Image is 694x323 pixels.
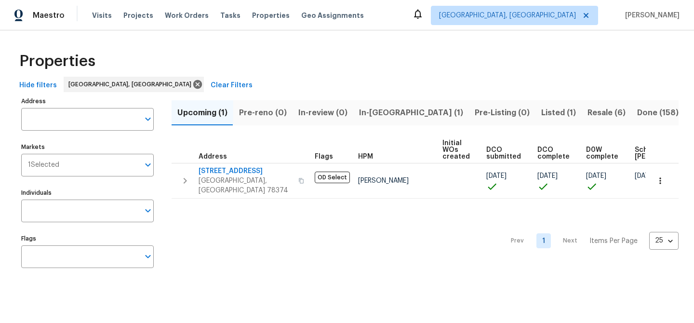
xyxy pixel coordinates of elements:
label: Individuals [21,190,154,196]
span: Properties [252,11,290,20]
span: [PERSON_NAME] [358,177,409,184]
span: Clear Filters [211,80,253,92]
button: Open [141,158,155,172]
label: Address [21,98,154,104]
span: OD Select [315,172,350,183]
span: [DATE] [586,173,606,179]
span: Work Orders [165,11,209,20]
span: Scheduled [PERSON_NAME] [635,147,689,160]
span: Listed (1) [541,106,576,120]
span: Flags [315,153,333,160]
span: [PERSON_NAME] [621,11,680,20]
span: [STREET_ADDRESS] [199,166,293,176]
p: Items Per Page [589,236,638,246]
span: [GEOGRAPHIC_DATA], [GEOGRAPHIC_DATA] 78374 [199,176,293,195]
span: Address [199,153,227,160]
label: Flags [21,236,154,242]
span: Projects [123,11,153,20]
button: Open [141,204,155,217]
button: Clear Filters [207,77,256,94]
span: Pre-Listing (0) [475,106,530,120]
button: Hide filters [15,77,61,94]
button: Open [141,250,155,263]
nav: Pagination Navigation [502,204,679,278]
span: Hide filters [19,80,57,92]
span: [DATE] [537,173,558,179]
button: Open [141,112,155,126]
label: Markets [21,144,154,150]
span: Done (158) [637,106,679,120]
span: Visits [92,11,112,20]
span: DCO submitted [486,147,521,160]
span: Tasks [220,12,240,19]
span: Resale (6) [587,106,626,120]
span: Upcoming (1) [177,106,227,120]
span: Maestro [33,11,65,20]
span: Properties [19,56,95,66]
span: Geo Assignments [301,11,364,20]
span: HPM [358,153,373,160]
div: [GEOGRAPHIC_DATA], [GEOGRAPHIC_DATA] [64,77,204,92]
span: D0W complete [586,147,618,160]
span: DCO complete [537,147,570,160]
span: In-review (0) [298,106,347,120]
span: [DATE] [486,173,507,179]
span: Pre-reno (0) [239,106,287,120]
a: Goto page 1 [536,233,551,248]
span: In-[GEOGRAPHIC_DATA] (1) [359,106,463,120]
span: Initial WOs created [442,140,470,160]
span: [GEOGRAPHIC_DATA], [GEOGRAPHIC_DATA] [439,11,576,20]
div: 25 [649,228,679,253]
span: [DATE] [635,173,655,179]
span: 1 Selected [28,161,59,169]
span: [GEOGRAPHIC_DATA], [GEOGRAPHIC_DATA] [68,80,195,89]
